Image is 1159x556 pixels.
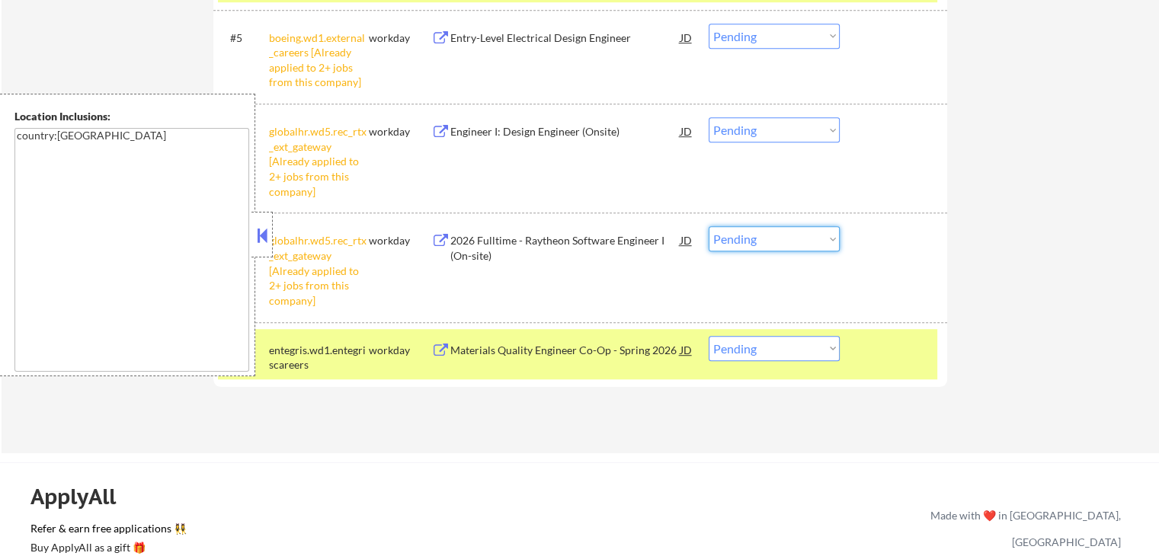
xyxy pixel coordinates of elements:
div: workday [369,343,431,358]
div: Entry-Level Electrical Design Engineer [450,30,680,46]
div: Engineer I: Design Engineer (Onsite) [450,124,680,139]
div: Made with ❤️ in [GEOGRAPHIC_DATA], [GEOGRAPHIC_DATA] [924,502,1121,555]
div: globalhr.wd5.rec_rtx_ext_gateway [Already applied to 2+ jobs from this company] [269,124,369,199]
div: JD [679,24,694,51]
div: Buy ApplyAll as a gift 🎁 [30,542,183,553]
a: Refer & earn free applications 👯‍♀️ [30,523,612,539]
div: 2026 Fulltime - Raytheon Software Engineer I (On-site) [450,233,680,263]
div: JD [679,117,694,145]
div: globalhr.wd5.rec_rtx_ext_gateway [Already applied to 2+ jobs from this company] [269,233,369,308]
div: workday [369,124,431,139]
div: Materials Quality Engineer Co-Op - Spring 2026 [450,343,680,358]
div: workday [369,30,431,46]
div: workday [369,233,431,248]
div: JD [679,226,694,254]
div: #5 [230,30,257,46]
div: JD [679,336,694,363]
div: ApplyAll [30,484,133,510]
div: Location Inclusions: [14,109,249,124]
div: boeing.wd1.external_careers [Already applied to 2+ jobs from this company] [269,30,369,90]
div: entegris.wd1.entegriscareers [269,343,369,372]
